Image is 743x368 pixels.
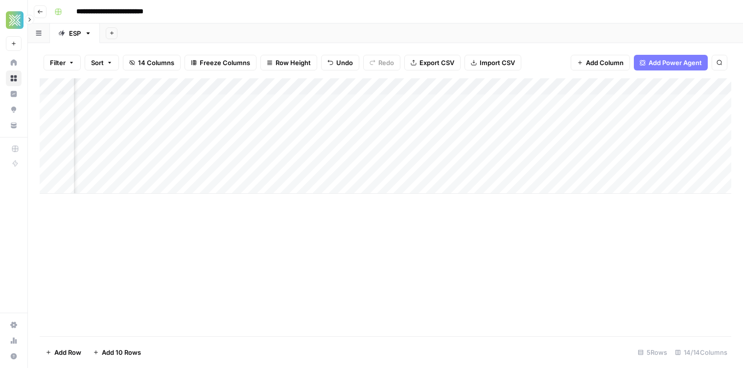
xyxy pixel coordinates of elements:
[123,55,181,70] button: 14 Columns
[6,86,22,102] a: Insights
[586,58,624,68] span: Add Column
[6,117,22,133] a: Your Data
[6,317,22,333] a: Settings
[649,58,702,68] span: Add Power Agent
[6,348,22,364] button: Help + Support
[419,58,454,68] span: Export CSV
[6,8,22,32] button: Workspace: Xponent21
[404,55,461,70] button: Export CSV
[634,55,708,70] button: Add Power Agent
[138,58,174,68] span: 14 Columns
[671,345,731,360] div: 14/14 Columns
[336,58,353,68] span: Undo
[50,23,100,43] a: ESP
[260,55,317,70] button: Row Height
[6,102,22,117] a: Opportunities
[276,58,311,68] span: Row Height
[50,58,66,68] span: Filter
[363,55,400,70] button: Redo
[6,55,22,70] a: Home
[185,55,256,70] button: Freeze Columns
[40,345,87,360] button: Add Row
[634,345,671,360] div: 5 Rows
[321,55,359,70] button: Undo
[6,333,22,348] a: Usage
[54,347,81,357] span: Add Row
[91,58,104,68] span: Sort
[6,70,22,86] a: Browse
[102,347,141,357] span: Add 10 Rows
[85,55,119,70] button: Sort
[464,55,521,70] button: Import CSV
[571,55,630,70] button: Add Column
[69,28,81,38] div: ESP
[480,58,515,68] span: Import CSV
[44,55,81,70] button: Filter
[200,58,250,68] span: Freeze Columns
[6,11,23,29] img: Xponent21 Logo
[87,345,147,360] button: Add 10 Rows
[378,58,394,68] span: Redo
